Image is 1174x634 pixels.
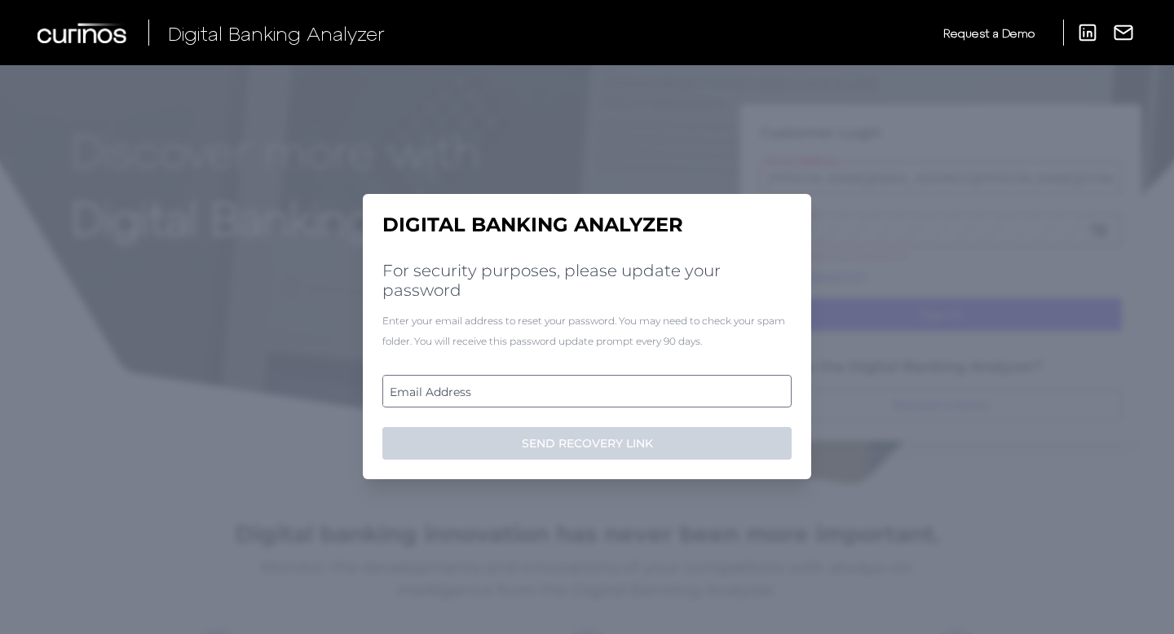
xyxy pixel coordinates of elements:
a: Request a Demo [943,20,1035,46]
div: Enter your email address to reset your password. You may need to check your spam folder. You will... [382,310,792,351]
h1: Digital Banking Analyzer [382,214,792,237]
img: Curinos [38,23,129,43]
h2: For security purposes, please update your password [382,261,792,300]
button: SEND RECOVERY LINK [382,427,792,460]
span: Request a Demo [943,26,1035,40]
label: Email Address [383,376,790,406]
span: Digital Banking Analyzer [168,21,385,45]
